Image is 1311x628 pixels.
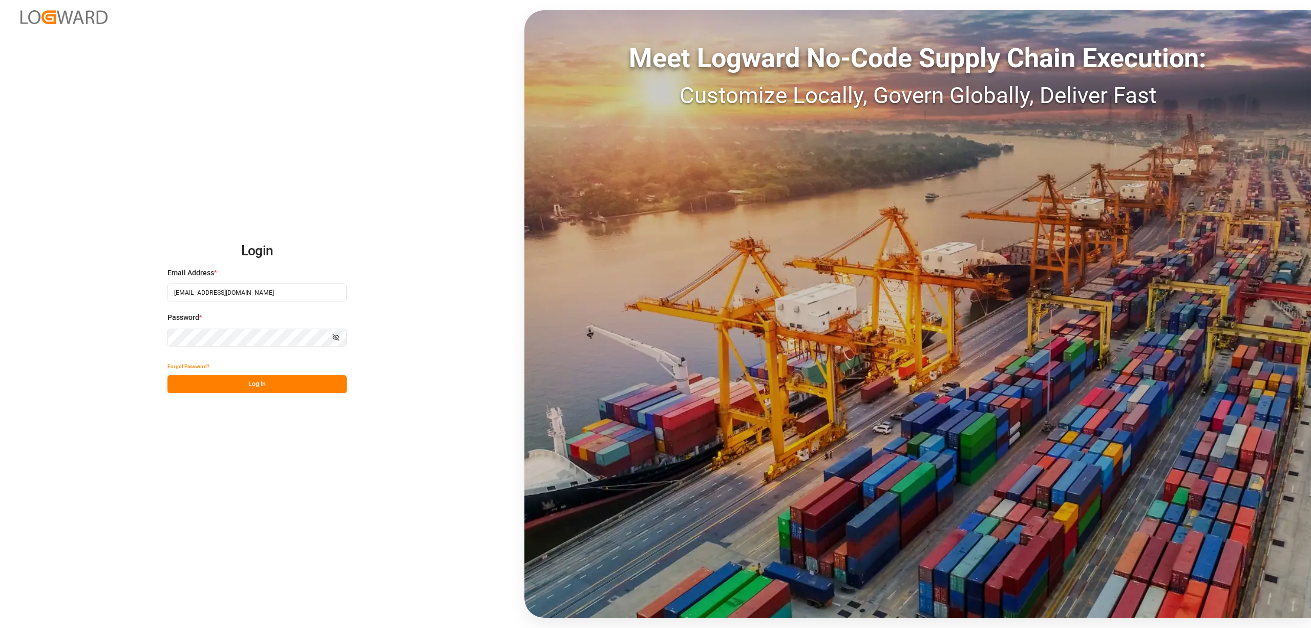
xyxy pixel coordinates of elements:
span: Password [167,312,199,323]
div: Customize Locally, Govern Globally, Deliver Fast [524,78,1311,112]
input: Enter your email [167,283,347,301]
button: Forgot Password? [167,357,209,375]
div: Meet Logward No-Code Supply Chain Execution: [524,38,1311,78]
h2: Login [167,235,347,268]
img: Logward_new_orange.png [20,10,108,24]
button: Log In [167,375,347,393]
span: Email Address [167,268,214,278]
